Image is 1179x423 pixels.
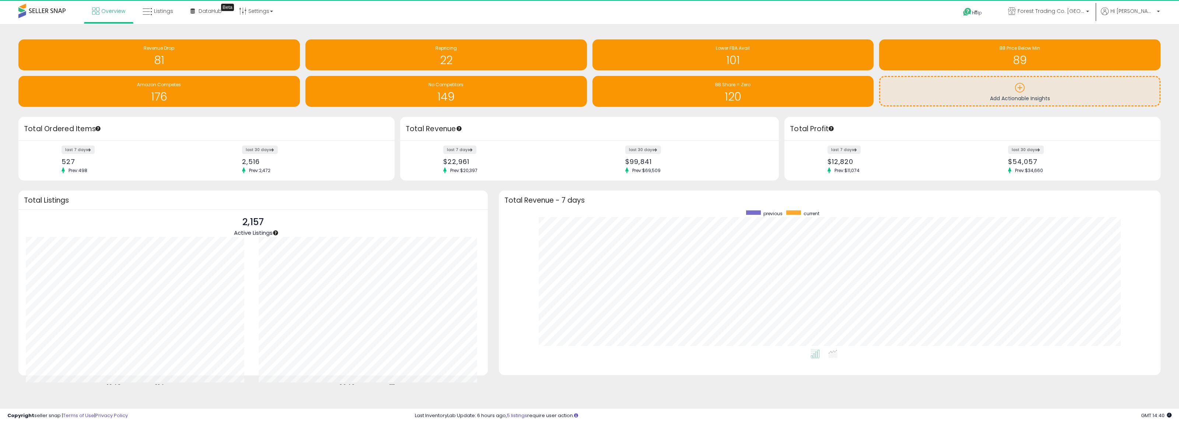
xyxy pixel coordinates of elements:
[790,124,1155,134] h3: Total Profit
[972,10,982,16] span: Help
[309,91,583,103] h1: 149
[828,158,967,165] div: $12,820
[1018,7,1084,15] span: Forest Trading Co. [GEOGRAPHIC_DATA]
[831,167,863,174] span: Prev: $11,074
[24,124,389,134] h3: Total Ordered Items
[1008,146,1044,154] label: last 30 days
[957,2,996,24] a: Help
[879,39,1161,70] a: BB Price Below Min 89
[24,197,482,203] h3: Total Listings
[234,229,273,237] span: Active Listings
[62,146,95,154] label: last 7 days
[456,125,462,132] div: Tooltip anchor
[7,412,34,419] strong: Copyright
[63,412,94,419] a: Terms of Use
[763,210,783,217] span: previous
[415,412,1172,419] div: Last InventoryLab Update: 6 hours ago, require user action.
[435,45,457,51] span: Repricing
[234,215,273,229] p: 2,157
[883,54,1157,66] h1: 89
[596,91,870,103] h1: 120
[625,158,766,165] div: $99,841
[443,158,584,165] div: $22,961
[95,125,101,132] div: Tooltip anchor
[18,76,300,107] a: Amazon Competes 176
[221,4,234,11] div: Tooltip anchor
[828,125,835,132] div: Tooltip anchor
[1101,7,1160,24] a: Hi [PERSON_NAME]
[804,210,819,217] span: current
[101,7,125,15] span: Overview
[828,146,861,154] label: last 7 days
[22,91,296,103] h1: 176
[1141,412,1172,419] span: 2025-10-14 14:40 GMT
[629,167,664,174] span: Prev: $69,509
[339,382,355,391] b: 2046
[305,39,587,70] a: Repricing 22
[592,39,874,70] a: Lower FBA Avail 101
[880,77,1159,105] a: Add Actionable Insights
[443,146,476,154] label: last 7 days
[389,382,395,391] b: 111
[272,230,279,236] div: Tooltip anchor
[95,412,128,419] a: Privacy Policy
[428,81,463,88] span: No Competitors
[1008,158,1148,165] div: $54,057
[199,7,222,15] span: DataHub
[7,412,128,419] div: seller snap | |
[447,167,481,174] span: Prev: $20,397
[990,95,1050,102] span: Add Actionable Insights
[1110,7,1155,15] span: Hi [PERSON_NAME]
[716,45,750,51] span: Lower FBA Avail
[62,158,201,165] div: 527
[507,412,527,419] a: 5 listings
[154,7,173,15] span: Listings
[22,54,296,66] h1: 81
[18,39,300,70] a: Revenue Drop 81
[963,7,972,17] i: Get Help
[504,197,1155,203] h3: Total Revenue - 7 days
[309,54,583,66] h1: 22
[1011,167,1047,174] span: Prev: $34,660
[144,45,174,51] span: Revenue Drop
[154,382,164,391] b: 214
[592,76,874,107] a: BB Share = Zero 120
[137,81,181,88] span: Amazon Competes
[1000,45,1040,51] span: BB Price Below Min
[65,167,91,174] span: Prev: 498
[715,81,751,88] span: BB Share = Zero
[625,146,661,154] label: last 30 days
[242,146,278,154] label: last 30 days
[406,124,773,134] h3: Total Revenue
[242,158,382,165] div: 2,516
[245,167,274,174] span: Prev: 2,472
[305,76,587,107] a: No Competitors 149
[107,382,121,391] b: 1943
[596,54,870,66] h1: 101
